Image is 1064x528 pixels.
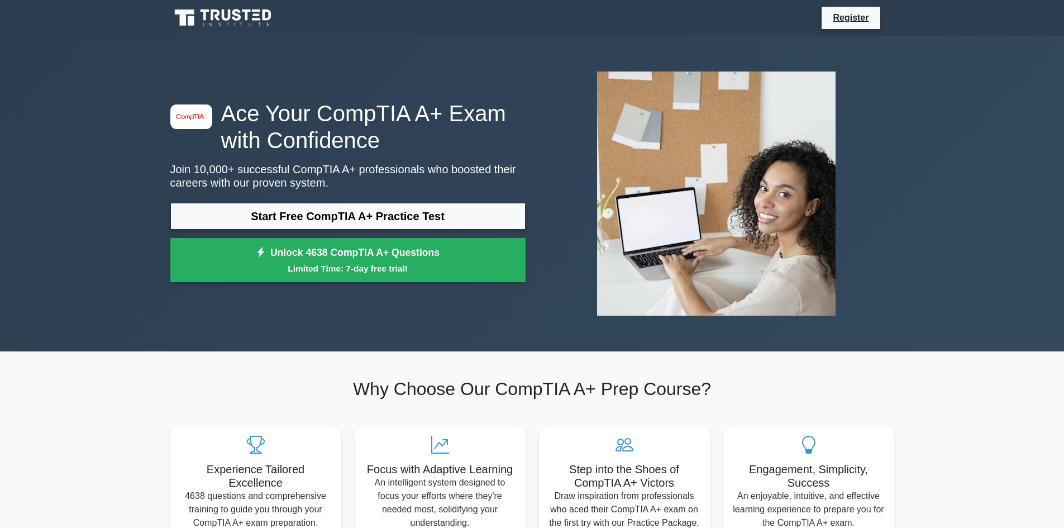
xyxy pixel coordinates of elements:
h5: Step into the Shoes of CompTIA A+ Victors [548,463,701,489]
a: Unlock 4638 CompTIA A+ QuestionsLimited Time: 7-day free trial! [170,238,526,283]
h1: Ace Your CompTIA A+ Exam with Confidence [170,100,526,154]
p: Join 10,000+ successful CompTIA A+ professionals who boosted their careers with our proven system. [170,163,526,189]
a: Start Free CompTIA A+ Practice Test [170,203,526,230]
h5: Focus with Adaptive Learning [364,463,517,476]
a: Register [826,11,875,25]
h5: Engagement, Simplicity, Success [732,463,885,489]
small: Limited Time: 7-day free trial! [184,262,512,275]
h5: Experience Tailored Excellence [179,463,332,489]
h2: Why Choose Our CompTIA A+ Prep Course? [170,378,894,399]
